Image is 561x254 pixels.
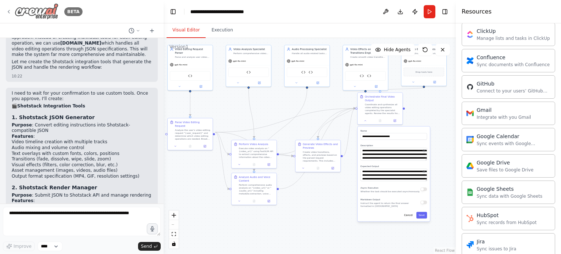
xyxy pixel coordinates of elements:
[416,212,427,219] button: Save
[303,151,338,162] div: Create video transitions, effects, and previews based on the parsed request requirements. This in...
[190,8,261,15] nav: breadcrumb
[169,211,179,249] div: React Flow controls
[389,118,401,123] button: Open in side panel
[477,133,550,140] div: Google Calendar
[12,193,152,198] li: : Submit JSON to Shotstack API and manage rendering
[422,148,426,153] button: Open in editor
[301,70,306,75] img: Audio Metadata Analyzer
[138,242,161,251] button: Send
[360,165,427,168] label: Expected Output
[175,129,210,140] div: Analyze the user's video editing request "{user_request}" and determine which video editing opera...
[295,140,341,173] div: Generate Video Effects and PreviewsCreate video transitions, effects, and previews based on the p...
[350,48,386,55] div: Video Effects and Transitions Engineer
[191,84,211,89] button: Open in side panel
[175,48,210,55] div: Video Editing Request Parser
[279,107,355,191] g: Edge from 89bdc82d-3beb-4b84-8ccb-343ad5ccc19d to 3eb66772-fcfc-4b0a-b2cb-02fd802c43fd
[233,52,269,55] div: Perform comprehensive video analysis using FastVLM API to extract scene detection, object recogni...
[360,198,380,201] span: Markdown Output
[12,134,33,139] strong: Features
[12,168,152,174] li: Asset management (images, videos, audio files)
[247,88,256,138] g: Edge from 44c8c0c1-f488-4351-8769-2affea152e83 to f04d5f13-191b-492a-842a-10b1c874865c
[365,103,400,115] div: Coordinate and synthesize all video editing operations completed by the specialist agents. Review...
[284,45,330,87] div: Audio Processing SpecialistHandle all audio-related tasks including metadata analysis, voice extr...
[477,238,516,245] div: Jira
[246,199,262,203] button: No output available
[188,74,192,78] img: Request Parser
[424,80,445,84] button: Open in side panel
[215,130,229,191] g: Edge from b3ebb179-630a-4896-bf19-918312bb8c87 to 89bdc82d-3beb-4b84-8ccb-343ad5ccc19d
[239,183,274,195] div: Perform comprehensive audio analysis on "{video_url}" or "{audio_url}" including metadata extract...
[12,193,32,198] strong: Purpose
[12,145,152,151] li: Audio mixing and volume control
[360,190,420,193] p: Whether the task should be executed asynchronously.
[365,95,400,102] div: Orchestrate Final Video Output
[263,162,275,167] button: Open in side panel
[422,169,426,174] button: Open in editor
[303,143,338,150] div: Generate Video Effects and Previews
[384,47,411,53] span: Hide Agents
[401,45,447,86] div: Video Editing OrchestratorCoordinate the entire video editing workflow by analyzing parsing resul...
[440,7,450,17] button: Hide right sidebar
[12,162,152,168] li: Visual effects (filters, color correction, blur, etc.)
[199,144,211,148] button: Open in side panel
[231,140,277,169] div: Perform Video AnalysisExecute video analysis on "{video_url}" using FastVLM API to extract compre...
[327,166,339,170] button: Open in side panel
[477,212,537,219] div: HubSpot
[17,103,85,109] strong: Shotstack Integration Tools
[350,63,363,66] span: gpt-4o-mini
[477,88,550,94] div: Connect to your users’ GitHub accounts
[226,45,271,87] div: Video Analysis SpecialistPerform comprehensive video analysis using FastVLM API to extract scene ...
[477,27,550,35] div: ClickUp
[147,223,158,234] button: Click to speak your automation idea
[175,121,210,128] div: Parse Video Editing Request
[60,41,101,46] strong: [DOMAIN_NAME]
[12,139,152,145] li: Video timeline creation with multiple tracks
[360,187,378,189] span: Async Execution
[462,7,492,16] h4: Resources
[167,45,213,91] div: Video Editing Request ParserParse and analyze user video editing requests to determine which tool...
[169,44,188,50] div: Version 1
[477,54,550,61] div: Confluence
[12,114,95,120] strong: 1. Shotstack JSON Generator
[252,88,309,171] g: Edge from 3f7e9f7b-49d9-49b8-860e-1c79019ca22a to 89bdc82d-3beb-4b84-8ccb-343ad5ccc19d
[146,26,158,35] button: Start a new chat
[415,70,432,74] span: Drop tools here
[466,215,474,222] img: HubSpot
[12,198,152,232] li: :
[402,212,415,219] button: Cancel
[12,174,152,179] li: Output format specification (MP4, GIF, resolution settings)
[64,7,83,16] div: BETA
[12,73,152,79] div: 10:22
[360,144,427,147] label: Description
[477,141,550,147] div: Sync events with Google Calendar
[466,241,474,249] img: Jira
[343,107,355,158] g: Edge from daf93d07-c7f6-4656-ba36-0a50e2efff2b to 3eb66772-fcfc-4b0a-b2cb-02fd802c43fd
[188,88,192,116] g: Edge from de132d90-3087-431a-af78-c0ad33079add to b3ebb179-630a-4896-bf19-918312bb8c87
[239,147,274,159] div: Execute video analysis on "{video_url}" using FastVLM API to extract comprehensive information ab...
[357,92,403,125] div: Orchestrate Final Video OutputCoordinate and synthesize all video editing operations completed by...
[360,74,364,78] img: Video Transition Generator
[167,118,213,151] div: Parse Video Editing RequestAnalyze the user's video editing request "{user_request}" and determin...
[12,151,152,157] li: Text overlays with custom fonts, colors, positions
[12,122,152,134] li: : Convert editing instructions into Shotstack-compatible JSON
[239,143,268,146] div: Perform Video Analysis
[12,198,33,203] strong: Features
[12,59,152,71] p: Let me create the Shotstack integration tools that generate the JSON and handle the rendering wor...
[466,83,474,91] img: GitHub
[279,107,355,156] g: Edge from f04d5f13-191b-492a-842a-10b1c874865c to 3eb66772-fcfc-4b0a-b2cb-02fd802c43fd
[466,110,474,117] img: Gmail
[12,91,152,102] p: I need to wait for your confirmation to use custom tools. Once you approve, I'll create:
[466,162,474,170] img: Google Drive
[372,118,388,123] button: No output available
[477,193,542,199] div: Sync data with Google Sheets
[231,173,277,205] div: Analyze Audio and Voice ContentPerform comprehensive audio analysis on "{video_url}" or "{audio_u...
[15,3,58,20] img: Logo
[3,242,35,251] button: Improve
[310,166,325,170] button: No output available
[12,185,97,190] strong: 2. Shotstack Render Manager
[378,87,426,91] g: Edge from 438db768-27fc-4c53-b287-a60e72e6fc8b to 3eb66772-fcfc-4b0a-b2cb-02fd802c43fd
[477,185,542,193] div: Google Sheets
[477,220,537,225] div: Sync records from HubSpot
[309,70,313,75] img: Video Voice Analyzer
[12,134,152,179] li: :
